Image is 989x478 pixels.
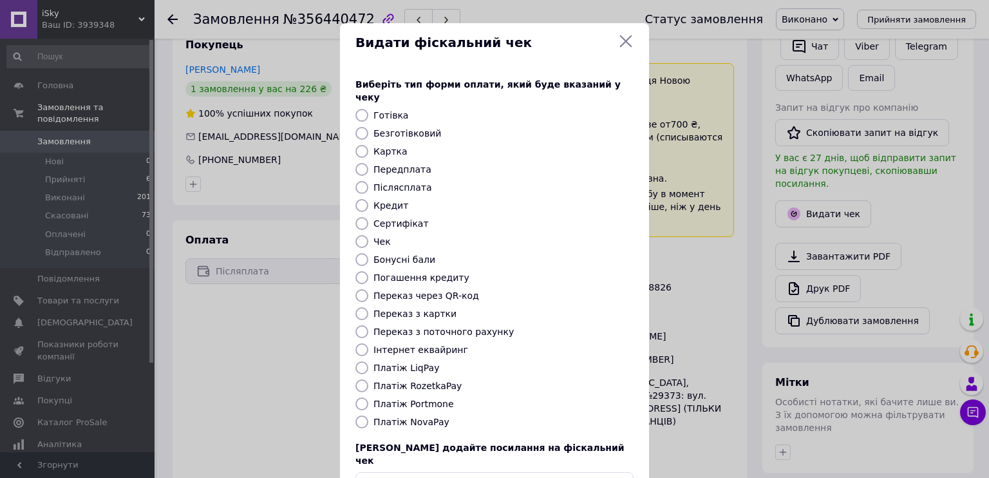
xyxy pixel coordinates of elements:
span: Видати фіскальний чек [355,33,613,52]
label: Переказ з поточного рахунку [373,327,514,337]
label: Інтернет еквайринг [373,345,468,355]
label: Бонусні бали [373,254,435,265]
label: Переказ з картки [373,309,457,319]
label: Платіж LiqPay [373,363,439,373]
label: Платіж RozetkaPay [373,381,462,391]
label: Безготівковий [373,128,441,139]
span: [PERSON_NAME] додайте посилання на фіскальний чек [355,443,625,466]
label: Погашення кредиту [373,272,469,283]
label: Сертифікат [373,218,429,229]
label: Картка [373,146,408,157]
label: Переказ через QR-код [373,291,479,301]
label: Чек [373,236,391,247]
label: Готівка [373,110,408,120]
label: Післясплата [373,182,432,193]
label: Платіж Portmone [373,399,454,409]
label: Кредит [373,200,408,211]
label: Платіж NovaPay [373,417,449,427]
label: Передплата [373,164,431,175]
span: Виберіть тип форми оплати, який буде вказаний у чеку [355,79,621,102]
